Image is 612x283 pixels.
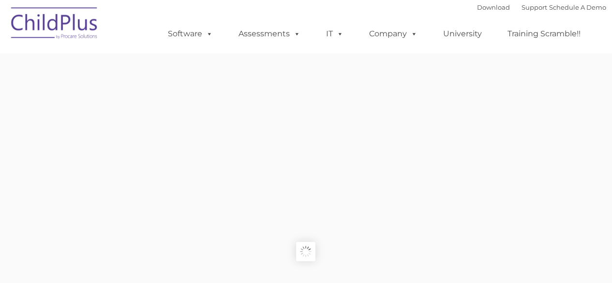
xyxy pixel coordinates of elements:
[477,3,606,11] font: |
[549,3,606,11] a: Schedule A Demo
[477,3,510,11] a: Download
[229,24,310,44] a: Assessments
[316,24,353,44] a: IT
[158,24,223,44] a: Software
[498,24,590,44] a: Training Scramble!!
[522,3,547,11] a: Support
[6,0,103,49] img: ChildPlus by Procare Solutions
[359,24,427,44] a: Company
[433,24,492,44] a: University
